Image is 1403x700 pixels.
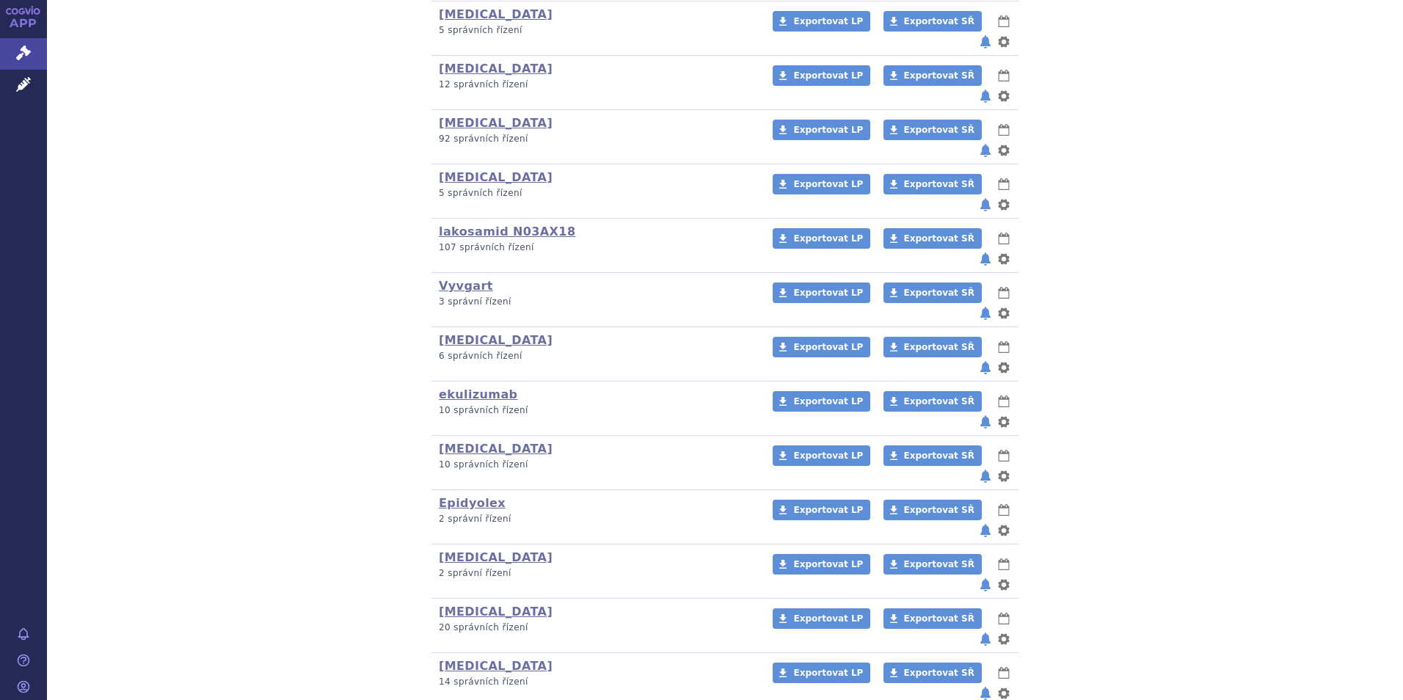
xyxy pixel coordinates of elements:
[439,241,754,254] p: 107 správních řízení
[978,630,993,648] button: notifikace
[773,500,870,520] a: Exportovat LP
[773,608,870,629] a: Exportovat LP
[996,664,1011,682] button: lhůty
[996,576,1011,594] button: nastavení
[793,668,863,678] span: Exportovat LP
[996,393,1011,410] button: lhůty
[978,522,993,539] button: notifikace
[904,668,974,678] span: Exportovat SŘ
[793,16,863,26] span: Exportovat LP
[996,630,1011,648] button: nastavení
[883,282,982,303] a: Exportovat SŘ
[904,16,974,26] span: Exportovat SŘ
[439,404,754,417] p: 10 správních řízení
[996,501,1011,519] button: lhůty
[996,467,1011,485] button: nastavení
[996,522,1011,539] button: nastavení
[883,120,982,140] a: Exportovat SŘ
[439,567,754,580] p: 2 správní řízení
[996,142,1011,159] button: nastavení
[883,228,982,249] a: Exportovat SŘ
[773,663,870,683] a: Exportovat LP
[439,605,553,619] a: [MEDICAL_DATA]
[883,500,982,520] a: Exportovat SŘ
[439,24,754,37] p: 5 správních řízení
[439,676,754,688] p: 14 správních řízení
[996,610,1011,627] button: lhůty
[439,350,754,362] p: 6 správních řízení
[439,225,575,238] a: lakosamid N03AX18
[883,65,982,86] a: Exportovat SŘ
[439,296,754,308] p: 3 správní řízení
[996,121,1011,139] button: lhůty
[439,279,493,293] a: Vyvgart
[793,233,863,244] span: Exportovat LP
[978,87,993,105] button: notifikace
[439,621,754,634] p: 20 správních řízení
[773,554,870,575] a: Exportovat LP
[793,396,863,406] span: Exportovat LP
[978,413,993,431] button: notifikace
[996,12,1011,30] button: lhůty
[793,70,863,81] span: Exportovat LP
[996,305,1011,322] button: nastavení
[904,179,974,189] span: Exportovat SŘ
[773,282,870,303] a: Exportovat LP
[793,505,863,515] span: Exportovat LP
[439,333,553,347] a: [MEDICAL_DATA]
[904,233,974,244] span: Exportovat SŘ
[883,554,982,575] a: Exportovat SŘ
[978,467,993,485] button: notifikace
[793,613,863,624] span: Exportovat LP
[996,359,1011,376] button: nastavení
[773,337,870,357] a: Exportovat LP
[996,230,1011,247] button: lhůty
[978,576,993,594] button: notifikace
[996,284,1011,302] button: lhůty
[439,459,754,471] p: 10 správních řízení
[883,174,982,194] a: Exportovat SŘ
[996,67,1011,84] button: lhůty
[773,445,870,466] a: Exportovat LP
[439,133,754,145] p: 92 správních řízení
[793,179,863,189] span: Exportovat LP
[439,496,506,510] a: Epidyolex
[439,170,553,184] a: [MEDICAL_DATA]
[904,125,974,135] span: Exportovat SŘ
[773,228,870,249] a: Exportovat LP
[996,555,1011,573] button: lhůty
[439,116,553,130] a: [MEDICAL_DATA]
[439,387,517,401] a: ekulizumab
[773,174,870,194] a: Exportovat LP
[978,142,993,159] button: notifikace
[996,413,1011,431] button: nastavení
[439,659,553,673] a: [MEDICAL_DATA]
[793,125,863,135] span: Exportovat LP
[978,33,993,51] button: notifikace
[904,396,974,406] span: Exportovat SŘ
[439,7,553,21] a: [MEDICAL_DATA]
[793,288,863,298] span: Exportovat LP
[883,445,982,466] a: Exportovat SŘ
[996,33,1011,51] button: nastavení
[904,342,974,352] span: Exportovat SŘ
[904,613,974,624] span: Exportovat SŘ
[439,62,553,76] a: [MEDICAL_DATA]
[439,187,754,200] p: 5 správních řízení
[996,250,1011,268] button: nastavení
[773,11,870,32] a: Exportovat LP
[996,175,1011,193] button: lhůty
[904,288,974,298] span: Exportovat SŘ
[904,505,974,515] span: Exportovat SŘ
[773,120,870,140] a: Exportovat LP
[439,550,553,564] a: [MEDICAL_DATA]
[793,451,863,461] span: Exportovat LP
[996,447,1011,464] button: lhůty
[883,11,982,32] a: Exportovat SŘ
[978,359,993,376] button: notifikace
[904,559,974,569] span: Exportovat SŘ
[883,337,982,357] a: Exportovat SŘ
[978,250,993,268] button: notifikace
[439,513,754,525] p: 2 správní řízení
[904,451,974,461] span: Exportovat SŘ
